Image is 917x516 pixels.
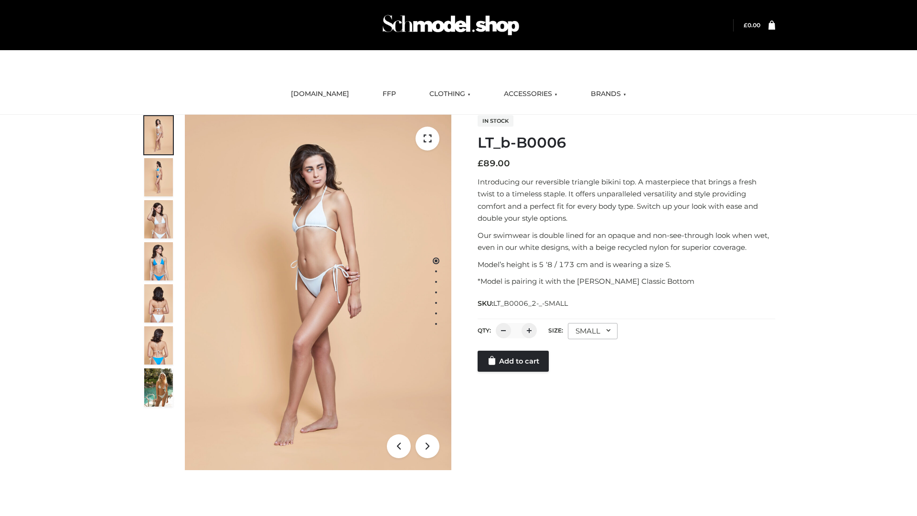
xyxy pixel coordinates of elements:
p: Model’s height is 5 ‘8 / 173 cm and is wearing a size S. [478,258,775,271]
span: SKU: [478,298,569,309]
span: £ [744,21,747,29]
a: [DOMAIN_NAME] [284,84,356,105]
span: LT_B0006_2-_-SMALL [493,299,568,308]
img: ArielClassicBikiniTop_CloudNine_AzureSky_OW114ECO_1 [185,115,451,470]
img: ArielClassicBikiniTop_CloudNine_AzureSky_OW114ECO_1-scaled.jpg [144,116,173,154]
img: ArielClassicBikiniTop_CloudNine_AzureSky_OW114ECO_4-scaled.jpg [144,242,173,280]
a: £0.00 [744,21,760,29]
p: Introducing our reversible triangle bikini top. A masterpiece that brings a fresh twist to a time... [478,176,775,225]
a: CLOTHING [422,84,478,105]
img: ArielClassicBikiniTop_CloudNine_AzureSky_OW114ECO_8-scaled.jpg [144,326,173,365]
a: Add to cart [478,351,549,372]
a: BRANDS [584,84,633,105]
label: Size: [548,327,563,334]
h1: LT_b-B0006 [478,134,775,151]
span: £ [478,158,483,169]
bdi: 0.00 [744,21,760,29]
img: ArielClassicBikiniTop_CloudNine_AzureSky_OW114ECO_2-scaled.jpg [144,158,173,196]
img: ArielClassicBikiniTop_CloudNine_AzureSky_OW114ECO_7-scaled.jpg [144,284,173,322]
a: ACCESSORIES [497,84,565,105]
img: ArielClassicBikiniTop_CloudNine_AzureSky_OW114ECO_3-scaled.jpg [144,200,173,238]
img: Schmodel Admin 964 [379,6,522,44]
div: SMALL [568,323,618,339]
bdi: 89.00 [478,158,510,169]
p: *Model is pairing it with the [PERSON_NAME] Classic Bottom [478,275,775,288]
a: FFP [375,84,403,105]
p: Our swimwear is double lined for an opaque and non-see-through look when wet, even in our white d... [478,229,775,254]
label: QTY: [478,327,491,334]
img: Arieltop_CloudNine_AzureSky2.jpg [144,368,173,407]
span: In stock [478,115,513,127]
